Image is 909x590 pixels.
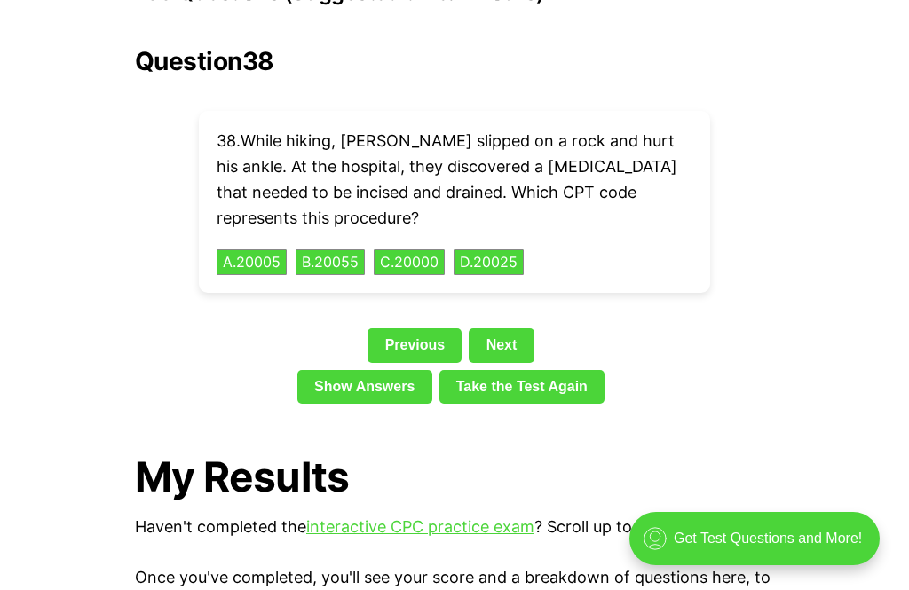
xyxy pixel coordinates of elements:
[217,249,287,276] button: A.20005
[297,370,432,404] a: Show Answers
[306,517,534,536] a: interactive CPC practice exam
[374,249,445,276] button: C.20000
[454,249,524,276] button: D.20025
[368,328,462,362] a: Previous
[439,370,605,404] a: Take the Test Again
[469,328,534,362] a: Next
[217,129,692,231] p: 38 . While hiking, [PERSON_NAME] slipped on a rock and hurt his ankle. At the hospital, they disc...
[135,515,774,540] p: Haven't completed the ? Scroll up to complete the test!
[135,453,774,500] h1: My Results
[614,503,909,590] iframe: portal-trigger
[135,47,774,75] h2: Question 38
[296,249,365,276] button: B.20055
